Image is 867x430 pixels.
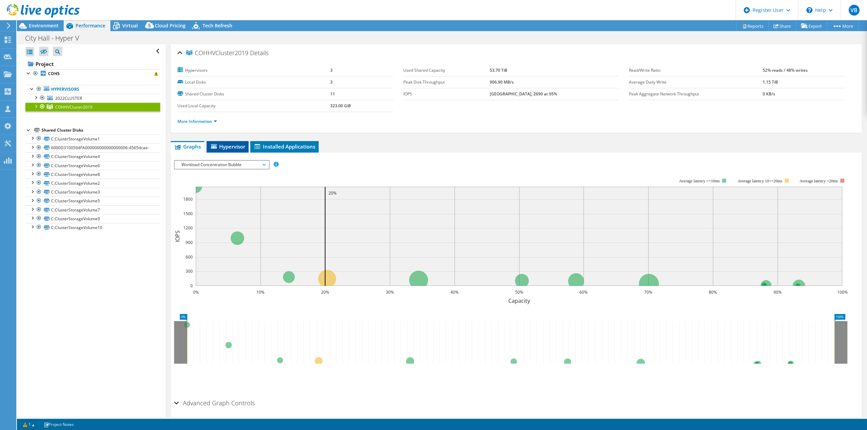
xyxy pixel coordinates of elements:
[174,396,255,410] h2: Advanced Graph Controls
[155,22,186,29] span: Cloud Pricing
[183,211,193,217] text: 1500
[55,104,92,110] span: COHHVCluster2019
[450,289,459,295] text: 40%
[25,205,160,214] a: C:ClusterStorageVolume7
[25,143,160,152] a: 6000D3100594FA000000000000000006-4565dcae-
[330,103,351,109] b: 323.00 GiB
[186,240,193,245] text: 900
[25,94,160,103] a: 2022CLUSTER
[177,91,330,97] label: Shared Cluster Disks
[190,283,193,289] text: 0
[403,79,490,86] label: Peak Disk Throughput
[25,197,160,205] a: C:ClusterStorageVolume5
[48,71,60,76] b: COH5
[806,7,812,13] svg: \n
[644,289,652,295] text: 70%
[25,223,160,232] a: C:ClusterStorageVolume10
[403,67,490,74] label: Used Shared Capacity
[193,289,199,295] text: 0%
[122,22,138,29] span: Virtual
[321,289,329,295] text: 20%
[738,179,782,183] tspan: Average latency 10<=20ms
[508,297,530,304] text: Capacity
[25,69,160,78] a: COH5
[186,268,193,274] text: 300
[42,126,160,134] div: Shared Cluster Disks
[25,214,160,223] a: C:ClusterStorageVolume9
[515,289,523,295] text: 50%
[250,49,269,57] span: Details
[490,79,514,85] b: 906.90 MB/s
[256,289,265,295] text: 10%
[629,91,763,97] label: Peak Aggregate Network Throughput
[177,103,330,109] label: Used Local Capacity
[25,152,160,161] a: C:ClusterStorageVolume4
[25,179,160,187] a: C:ClusterStorageVolume2
[837,289,848,295] text: 100%
[22,35,90,42] h1: City Hall - Hyper V
[386,289,394,295] text: 30%
[183,225,193,231] text: 1200
[763,79,778,85] b: 1.15 TiB
[800,179,838,183] text: Average latency >20ms
[827,21,859,31] a: More
[330,91,335,97] b: 11
[490,67,507,73] b: 53.70 TiB
[210,143,245,150] span: Hypervisor
[25,161,160,170] a: C:ClusterStorageVolume6
[39,420,79,429] a: Project Notes
[490,91,557,97] b: [GEOGRAPHIC_DATA], 2690 at 95%
[18,420,39,429] a: 1
[177,118,217,124] a: More Information
[203,22,232,29] span: Tech Refresh
[174,143,201,150] span: Graphs
[849,5,860,16] span: VB
[55,95,82,101] span: 2022CLUSTER
[330,79,333,85] b: 3
[629,79,763,86] label: Average Daily Write
[183,196,193,202] text: 1800
[629,67,763,74] label: Read/Write Ratio
[186,254,193,260] text: 600
[403,91,490,97] label: IOPS
[763,91,775,97] b: 0 KB/s
[25,85,160,94] a: Hypervisors
[329,190,337,196] text: 20%
[25,59,160,69] a: Project
[796,21,827,31] a: Export
[254,143,315,150] span: Installed Applications
[774,289,782,295] text: 90%
[174,230,181,242] text: IOPS
[579,289,588,295] text: 60%
[768,21,796,31] a: Share
[25,188,160,197] a: C:ClusterStorageVolume3
[29,22,59,29] span: Environment
[763,67,808,73] b: 52% reads / 48% writes
[186,50,248,56] span: COHHVCluster2019
[76,22,105,29] span: Performance
[25,170,160,179] a: C:ClusterStorageVolume8
[25,103,160,111] a: COHHVCluster2019
[709,289,717,295] text: 80%
[177,67,330,74] label: Hypervisors
[177,79,330,86] label: Local Disks
[736,21,769,31] a: Reports
[679,179,720,183] tspan: Average latency <=10ms
[25,134,160,143] a: C:ClusterStorageVolume1
[330,67,333,73] b: 3
[178,161,265,169] span: Workload Concentration Bubble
